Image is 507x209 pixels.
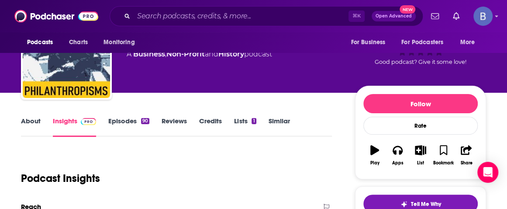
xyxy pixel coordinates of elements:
[454,34,486,51] button: open menu
[63,34,93,51] a: Charts
[376,14,412,18] span: Open Advanced
[460,160,472,166] div: Share
[432,139,455,171] button: Bookmark
[110,6,423,26] div: Search podcasts, credits, & more...
[23,10,110,98] img: Philanthropisms
[165,50,166,58] span: ,
[455,139,478,171] button: Share
[348,10,365,22] span: ⌘ K
[21,172,100,185] h1: Podcast Insights
[234,117,256,137] a: Lists1
[363,117,478,135] div: Rate
[252,118,256,124] div: 1
[205,50,218,58] span: and
[103,36,135,49] span: Monitoring
[108,117,149,137] a: Episodes90
[409,139,432,171] button: List
[411,201,441,208] span: Tell Me Why
[21,34,64,51] button: open menu
[166,50,205,58] a: Non-Profit
[428,9,442,24] a: Show notifications dropdown
[473,7,493,26] span: Logged in as BTallent
[363,94,478,113] button: Follow
[21,117,41,137] a: About
[386,139,409,171] button: Apps
[363,139,386,171] button: Play
[396,34,456,51] button: open menu
[400,201,407,208] img: tell me why sparkle
[375,59,466,65] span: Good podcast? Give it some love!
[401,36,443,49] span: For Podcasters
[133,50,165,58] a: Business
[134,9,348,23] input: Search podcasts, credits, & more...
[199,117,222,137] a: Credits
[473,7,493,26] img: User Profile
[162,117,187,137] a: Reviews
[351,36,385,49] span: For Business
[400,5,415,14] span: New
[345,34,396,51] button: open menu
[392,160,404,166] div: Apps
[27,36,53,49] span: Podcasts
[269,117,290,137] a: Similar
[69,36,88,49] span: Charts
[473,7,493,26] button: Show profile menu
[53,117,96,137] a: InsightsPodchaser Pro
[449,9,463,24] a: Show notifications dropdown
[127,49,272,59] div: A podcast
[433,160,454,166] div: Bookmark
[14,8,98,24] img: Podchaser - Follow, Share and Rate Podcasts
[372,11,416,21] button: Open AdvancedNew
[81,118,96,125] img: Podchaser Pro
[417,160,424,166] div: List
[370,160,379,166] div: Play
[460,36,475,49] span: More
[141,118,149,124] div: 90
[477,162,498,183] div: Open Intercom Messenger
[218,50,244,58] a: History
[97,34,146,51] button: open menu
